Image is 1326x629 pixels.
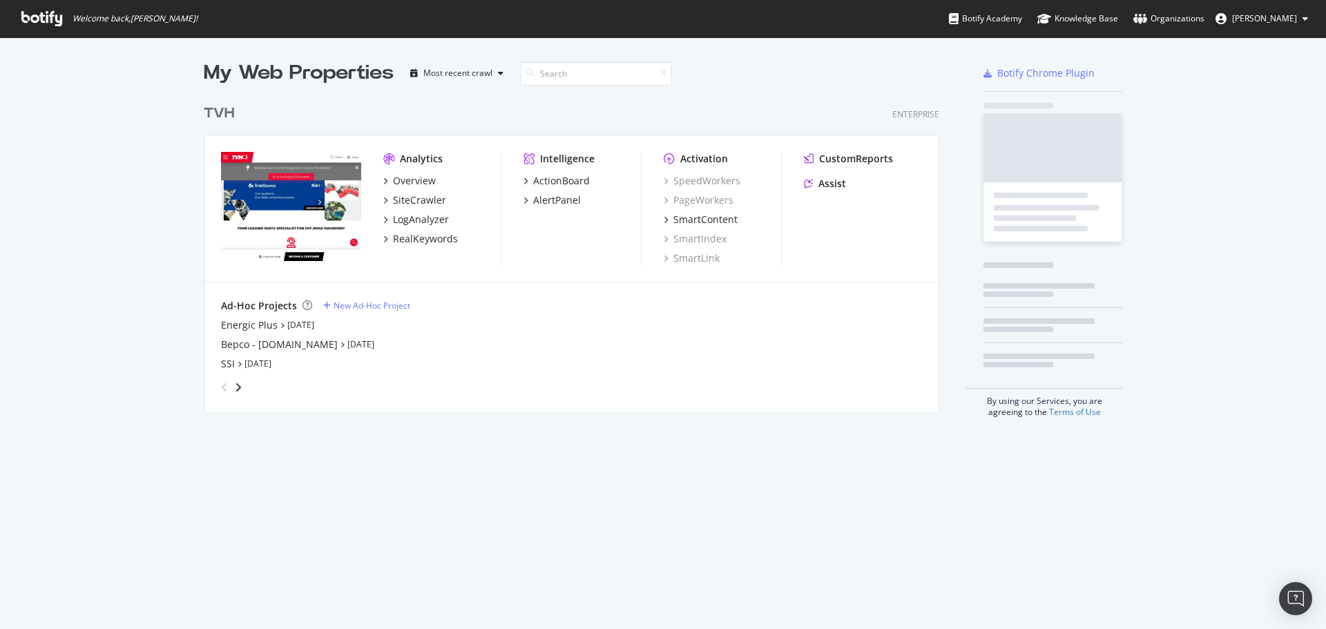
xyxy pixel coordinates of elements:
div: SiteCrawler [393,193,446,207]
div: ActionBoard [533,174,590,188]
img: tvh.com [221,152,361,264]
div: LogAnalyzer [393,213,449,226]
a: [DATE] [244,358,271,369]
div: Enterprise [892,108,939,120]
a: Energic Plus [221,318,278,332]
input: Search [520,61,672,86]
div: Assist [818,177,846,191]
div: CustomReports [819,152,893,166]
div: Intelligence [540,152,595,166]
div: angle-left [215,376,233,398]
a: TVH [204,104,240,124]
span: Steven De Moor [1232,12,1297,24]
a: SiteCrawler [383,193,446,207]
div: Botify Academy [949,12,1022,26]
a: PageWorkers [664,193,733,207]
a: SmartIndex [664,232,727,246]
div: grid [204,87,950,412]
a: CustomReports [804,152,893,166]
div: AlertPanel [533,193,581,207]
div: Knowledge Base [1037,12,1118,26]
div: My Web Properties [204,59,394,87]
div: RealKeywords [393,232,458,246]
a: Overview [383,174,436,188]
div: SmartContent [673,213,738,226]
a: RealKeywords [383,232,458,246]
a: Terms of Use [1049,406,1101,418]
div: angle-right [233,380,243,394]
a: Botify Chrome Plugin [983,66,1095,80]
div: New Ad-Hoc Project [334,300,410,311]
a: ActionBoard [523,174,590,188]
div: TVH [204,104,234,124]
div: Analytics [400,152,443,166]
a: [DATE] [347,338,374,350]
a: AlertPanel [523,193,581,207]
div: Overview [393,174,436,188]
button: [PERSON_NAME] [1204,8,1319,30]
div: Botify Chrome Plugin [997,66,1095,80]
a: Assist [804,177,846,191]
a: Bepco - [DOMAIN_NAME] [221,338,338,351]
div: Activation [680,152,728,166]
a: [DATE] [287,319,314,331]
a: New Ad-Hoc Project [323,300,410,311]
a: SmartContent [664,213,738,226]
button: Most recent crawl [405,62,509,84]
div: Ad-Hoc Projects [221,299,297,313]
a: SSI [221,357,235,371]
a: LogAnalyzer [383,213,449,226]
a: SmartLink [664,251,720,265]
div: Open Intercom Messenger [1279,582,1312,615]
div: By using our Services, you are agreeing to the [966,388,1122,418]
div: Most recent crawl [423,69,492,77]
span: Welcome back, [PERSON_NAME] ! [73,13,198,24]
div: Organizations [1133,12,1204,26]
a: SpeedWorkers [664,174,740,188]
